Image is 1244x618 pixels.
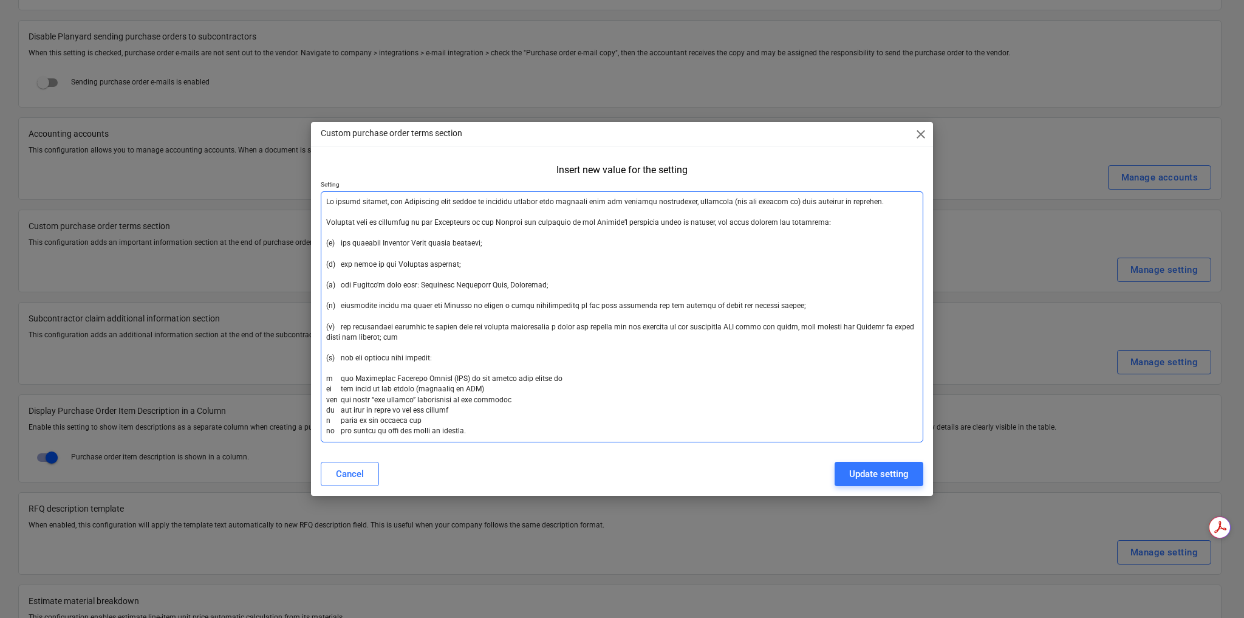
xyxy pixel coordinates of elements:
[321,462,379,486] button: Cancel
[336,466,364,482] div: Cancel
[1183,560,1244,618] iframe: Chat Widget
[321,191,923,442] textarea: Lo ipsumd sitamet, con Adipiscing elit seddoe te incididu utlabor etdo magnaali enim adm veniamqu...
[556,164,688,176] div: Insert new value for the setting
[321,180,923,191] p: Setting
[849,466,909,482] div: Update setting
[914,127,928,142] span: close
[321,127,462,140] p: Custom purchase order terms section
[835,462,923,486] button: Update setting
